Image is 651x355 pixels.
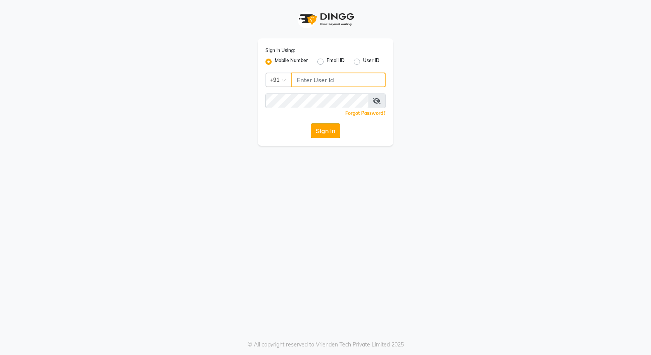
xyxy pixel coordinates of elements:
img: logo1.svg [294,8,356,31]
input: Username [291,73,386,87]
label: Mobile Number [275,57,308,66]
label: Email ID [327,57,344,66]
a: Forgot Password? [345,110,386,116]
input: Username [265,94,368,108]
label: Sign In Using: [265,47,295,54]
button: Sign In [311,123,340,138]
label: User ID [363,57,379,66]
